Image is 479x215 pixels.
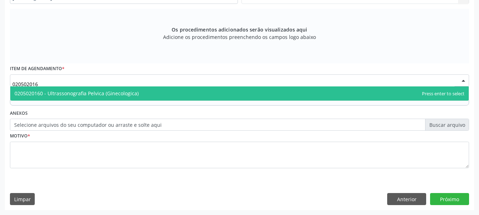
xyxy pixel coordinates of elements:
[172,26,307,33] span: Os procedimentos adicionados serão visualizados aqui
[10,131,30,142] label: Motivo
[387,193,426,205] button: Anterior
[10,63,65,74] label: Item de agendamento
[430,193,469,205] button: Próximo
[15,90,139,97] span: 0205020160 - Ultrassonografia Pelvica (Ginecologica)
[163,33,316,41] span: Adicione os procedimentos preenchendo os campos logo abaixo
[10,108,28,119] label: Anexos
[12,77,455,91] input: Buscar por procedimento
